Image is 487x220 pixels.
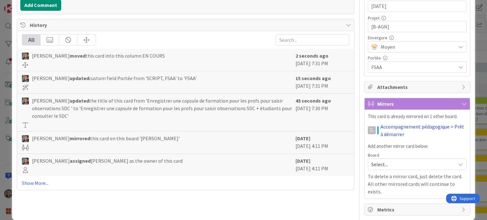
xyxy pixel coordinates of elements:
[371,1,463,12] input: MM/DD/YYYY
[22,179,349,187] a: Show More...
[295,52,349,68] div: [DATE] 7:31 PM
[22,35,41,45] div: All
[368,153,379,157] span: Board
[295,74,349,90] div: [DATE] 7:31 PM
[30,21,342,29] span: History
[377,100,458,108] span: Mirrors
[22,53,29,60] img: SP
[295,135,310,141] b: [DATE]
[22,135,29,142] img: SP
[22,158,29,165] img: SP
[381,42,452,51] span: Moyen
[368,113,467,120] p: This card is already mirrored on 1 other board.
[368,15,380,21] label: Projet
[295,97,331,104] b: 43 seconds ago
[276,34,349,46] input: Search...
[70,158,91,164] b: assigned
[295,53,328,59] b: 2 seconds ago
[22,97,29,104] img: SP
[295,97,349,128] div: [DATE] 7:30 PM
[32,97,292,120] span: [PERSON_NAME] the title of this card from 'Enregistrer une capsule de formation pour les profs po...
[32,74,197,82] span: [PERSON_NAME] custom field Portée from 'SCRIPT, FSAA' to 'FSAA'
[377,83,458,91] span: Attachments
[368,173,467,195] p: To delete a mirror card, just delete the card. All other mirrored cards will continue to exists.
[295,135,349,150] div: [DATE] 4:11 PM
[371,160,452,169] span: Select...
[32,52,165,60] span: [PERSON_NAME] this card into this column EN COURS
[371,63,456,71] span: FSAA
[70,75,89,81] b: updated
[295,157,349,173] div: [DATE] 4:11 PM
[368,35,467,40] div: Envergure
[13,1,29,9] span: Support
[32,157,183,165] span: [PERSON_NAME] [PERSON_NAME] as the owner of this card
[70,135,90,141] b: mirrored
[22,75,29,82] img: SP
[377,206,458,213] span: Metrics
[32,135,180,142] span: [PERSON_NAME] this card on this board '[PERSON_NAME]'
[368,143,467,150] p: Add another mirror card below:
[295,158,310,164] b: [DATE]
[380,123,466,138] a: Accompagnement pédagogique > Prêt à démarrer
[295,75,331,81] b: 15 seconds ago
[368,56,467,60] div: Portée
[70,97,89,104] b: updated
[70,53,86,59] b: moved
